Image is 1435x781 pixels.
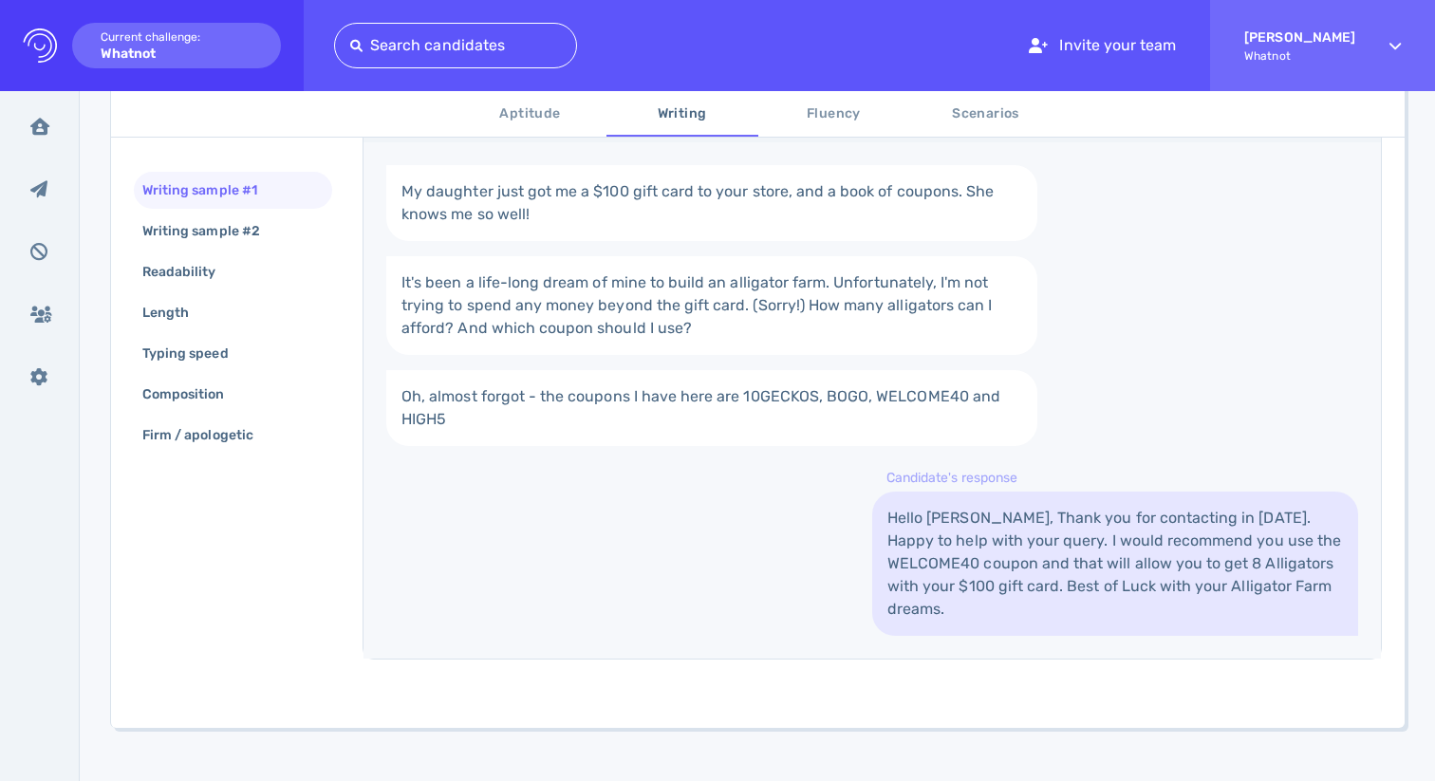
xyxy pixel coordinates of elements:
[139,340,252,367] div: Typing speed
[770,102,899,126] span: Fluency
[922,102,1051,126] span: Scenarios
[139,258,239,286] div: Readability
[139,299,212,326] div: Length
[466,102,595,126] span: Aptitude
[139,421,276,449] div: Firm / apologetic
[139,381,248,408] div: Composition
[139,217,283,245] div: Writing sample #2
[386,256,1037,355] a: It's been a life-long dream of mine to build an alligator farm. Unfortunately, I'm not trying to ...
[386,165,1037,241] a: My daughter just got me a $100 gift card to your store, and a book of coupons. She knows me so well!
[386,370,1037,446] a: Oh, almost forgot - the coupons I have here are 10GECKOS, BOGO, WELCOME40 and HIGH5
[1244,29,1355,46] strong: [PERSON_NAME]
[872,492,1358,636] a: Hello [PERSON_NAME], Thank you for contacting in [DATE]. Happy to help with your query. I would r...
[1244,49,1355,63] span: Whatnot
[139,177,280,204] div: Writing sample #1
[618,102,747,126] span: Writing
